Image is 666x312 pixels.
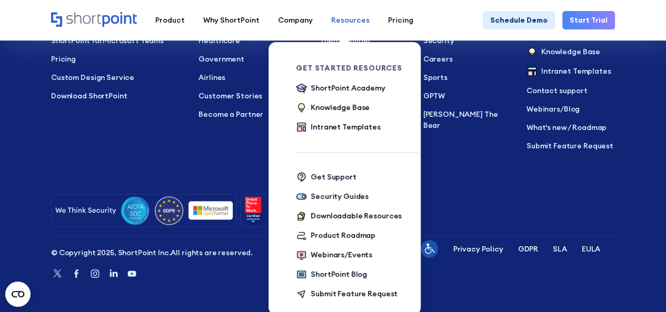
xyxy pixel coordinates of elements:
[311,249,372,260] div: Webinars/Events
[564,104,580,114] a: Blog
[51,36,103,45] span: ShortPoint for
[296,230,375,242] a: Product Roadmap
[198,72,305,83] a: Airlines
[453,243,503,254] a: Privacy Policy
[5,281,31,307] button: Open CMP widget
[582,243,600,254] a: EULA
[322,11,379,29] a: Resources
[296,269,367,281] a: ShortPoint Blog
[311,191,369,202] div: Security Guides
[194,11,269,29] a: Why ShortPoint
[613,261,666,312] iframe: Chat Widget
[108,268,119,280] a: Linkedin
[198,35,305,46] a: Healthcare
[51,35,184,46] p: Microsoft Teams
[388,15,413,26] div: Pricing
[541,46,600,58] p: Knowledge Base
[51,90,184,102] a: Download ShortPoint
[311,172,356,183] div: Get Support
[311,83,385,94] div: ShortPoint Academy
[155,15,185,26] div: Product
[198,90,305,102] a: Customer Stories
[541,66,611,78] p: Intranet Templates
[296,191,369,203] a: Security Guides
[423,72,512,83] a: Sports
[51,35,184,46] a: ShortPoint forMicrosoft Teams
[51,54,184,65] a: Pricing
[296,64,419,72] div: Get Started Resources
[51,247,171,257] span: © Copyright 2025, ShortPoint Inc.
[423,54,512,65] a: Careers
[296,102,370,114] a: Knowledge Base
[296,288,397,300] a: Submit Feature Request
[126,268,137,280] a: Youtube
[423,35,512,46] a: Security
[311,288,397,299] div: Submit Feature Request
[526,85,615,96] a: Contact support
[296,122,380,134] a: Intranet Templates
[90,268,101,280] a: Instagram
[146,11,194,29] a: Product
[526,104,615,115] p: /
[562,11,615,29] a: Start Trial
[296,249,372,261] a: Webinars/Events
[311,210,402,222] div: Downloadable Resources
[198,109,305,120] a: Become a Partner
[423,109,512,131] a: [PERSON_NAME] The Bear
[51,267,64,280] a: Twitter
[51,12,137,28] a: Home
[269,11,322,29] a: Company
[296,210,402,223] a: Downloadable Resources
[331,15,370,26] div: Resources
[526,122,615,133] a: What's new / Roadmap
[311,122,380,133] div: Intranet Templates
[203,15,260,26] div: Why ShortPoint
[278,15,313,26] div: Company
[296,172,356,184] a: Get Support
[296,83,385,95] a: ShortPoint Academy
[518,243,538,254] a: GDPR
[483,11,555,29] a: Schedule Demo
[198,54,305,65] a: Government
[526,104,560,114] a: Webinars
[311,102,370,113] div: Knowledge Base
[526,46,615,58] a: Knowledge Base
[379,11,422,29] a: Pricing
[526,140,615,152] a: Submit Feature Request
[526,66,615,78] a: Intranet Templates
[311,230,375,241] div: Product Roadmap
[51,247,253,258] p: All rights are reserved.
[553,243,567,254] a: SLA
[311,269,367,280] div: ShortPoint Blog
[423,90,512,102] a: GPTW
[51,72,184,83] a: Custom Design Service
[71,268,82,280] a: Facebook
